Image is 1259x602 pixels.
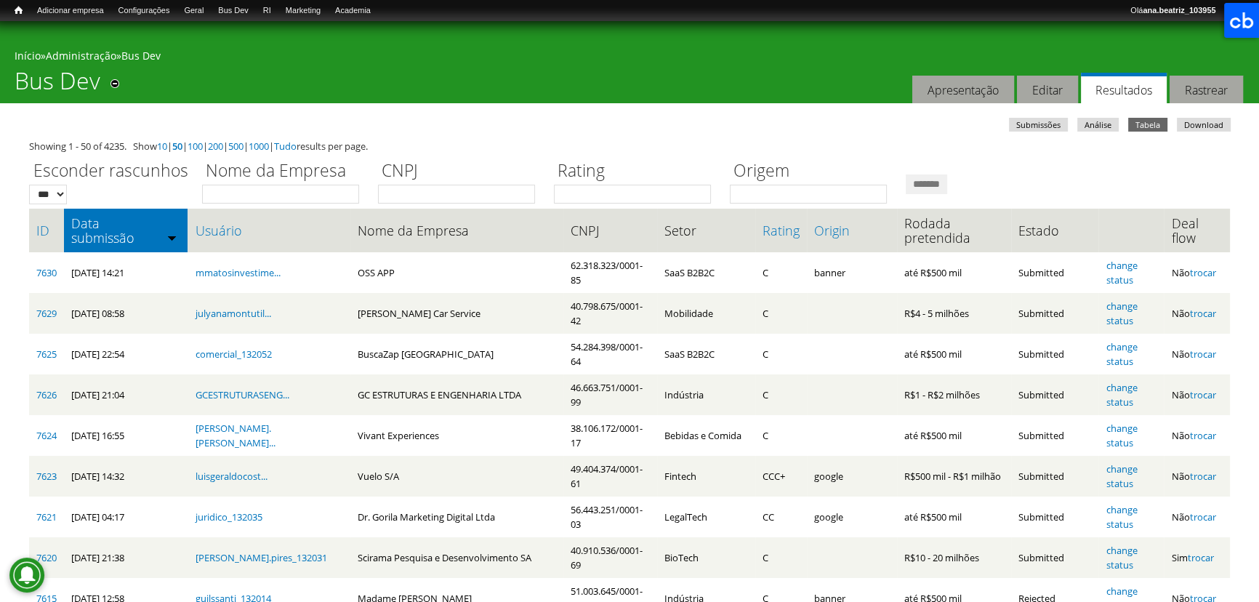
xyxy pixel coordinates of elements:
[1011,209,1098,252] th: Estado
[1164,334,1230,374] td: Não
[897,415,1012,456] td: até R$500 mil
[1106,503,1137,531] a: change status
[1017,76,1078,104] a: Editar
[657,293,755,334] td: Mobilidade
[30,4,111,18] a: Adicionar empresa
[278,4,328,18] a: Marketing
[350,293,564,334] td: [PERSON_NAME] Car Service
[1189,470,1215,483] a: trocar
[1011,334,1098,374] td: Submitted
[64,415,188,456] td: [DATE] 16:55
[1106,340,1137,368] a: change status
[563,497,656,537] td: 56.443.251/0001-03
[64,293,188,334] td: [DATE] 08:58
[1009,118,1068,132] a: Submissões
[350,334,564,374] td: BuscaZap [GEOGRAPHIC_DATA]
[1170,76,1243,104] a: Rastrear
[64,497,188,537] td: [DATE] 04:17
[208,140,223,153] a: 200
[897,537,1012,578] td: R$10 - 20 milhões
[657,537,755,578] td: BioTech
[274,140,297,153] a: Tudo
[1106,544,1137,571] a: change status
[36,510,57,523] a: 7621
[1106,422,1137,449] a: change status
[657,334,755,374] td: SaaS B2B2C
[1164,293,1230,334] td: Não
[36,388,57,401] a: 7626
[755,456,807,497] td: CCC+
[249,140,269,153] a: 1000
[188,140,203,153] a: 100
[328,4,378,18] a: Academia
[195,470,267,483] a: luisgeraldocost...
[1164,252,1230,293] td: Não
[763,223,800,238] a: Rating
[897,456,1012,497] td: R$500 mil - R$1 milhão
[36,307,57,320] a: 7629
[755,293,807,334] td: C
[657,497,755,537] td: LegalTech
[64,374,188,415] td: [DATE] 21:04
[1128,118,1167,132] a: Tabela
[1143,6,1215,15] strong: ana.beatriz_103955
[211,4,256,18] a: Bus Dev
[1164,209,1230,252] th: Deal flow
[15,5,23,15] span: Início
[111,4,177,18] a: Configurações
[807,456,897,497] td: google
[1106,300,1137,327] a: change status
[1106,259,1137,286] a: change status
[36,266,57,279] a: 7630
[157,140,167,153] a: 10
[1164,497,1230,537] td: Não
[657,252,755,293] td: SaaS B2B2C
[755,374,807,415] td: C
[195,307,270,320] a: julyanamontutil...
[228,140,244,153] a: 500
[897,252,1012,293] td: até R$500 mil
[177,4,211,18] a: Geral
[36,429,57,442] a: 7624
[657,456,755,497] td: Fintech
[195,388,289,401] a: GCESTRUTURASENG...
[350,374,564,415] td: GC ESTRUTURAS E ENGENHARIA LTDA
[64,456,188,497] td: [DATE] 14:32
[71,216,180,245] a: Data submissão
[1164,456,1230,497] td: Não
[755,252,807,293] td: C
[897,209,1012,252] th: Rodada pretendida
[897,497,1012,537] td: até R$500 mil
[172,140,182,153] a: 50
[1164,537,1230,578] td: Sim
[1011,374,1098,415] td: Submitted
[755,537,807,578] td: C
[121,49,161,63] a: Bus Dev
[1189,307,1215,320] a: trocar
[563,293,656,334] td: 40.798.675/0001-42
[15,49,1244,67] div: » »
[350,209,564,252] th: Nome da Empresa
[64,334,188,374] td: [DATE] 22:54
[1011,293,1098,334] td: Submitted
[29,139,1230,153] div: Showing 1 - 50 of 4235. Show | | | | | | results per page.
[36,223,57,238] a: ID
[563,252,656,293] td: 62.318.323/0001-85
[807,252,897,293] td: banner
[1164,415,1230,456] td: Não
[350,456,564,497] td: Vuelo S/A
[657,209,755,252] th: Setor
[897,374,1012,415] td: R$1 - R$2 milhões
[563,415,656,456] td: 38.106.172/0001-17
[563,209,656,252] th: CNPJ
[15,49,41,63] a: Início
[256,4,278,18] a: RI
[755,334,807,374] td: C
[1011,456,1098,497] td: Submitted
[563,456,656,497] td: 49.404.374/0001-61
[36,470,57,483] a: 7623
[1189,388,1215,401] a: trocar
[554,158,720,185] label: Rating
[1187,551,1213,564] a: trocar
[350,537,564,578] td: Scirama Pesquisa e Desenvolvimento SA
